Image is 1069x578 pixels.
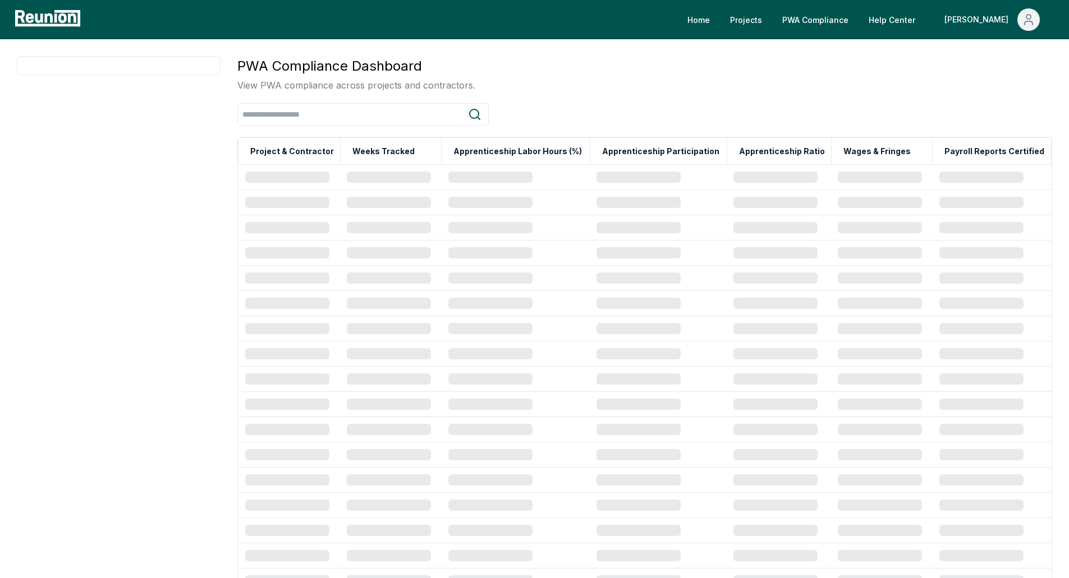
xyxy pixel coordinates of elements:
[935,8,1049,31] button: [PERSON_NAME]
[942,140,1047,163] button: Payroll Reports Certified
[860,8,924,31] a: Help Center
[248,140,336,163] button: Project & Contractor
[841,140,913,163] button: Wages & Fringes
[944,8,1013,31] div: [PERSON_NAME]
[678,8,1058,31] nav: Main
[451,140,584,163] button: Apprenticeship Labor Hours (%)
[350,140,417,163] button: Weeks Tracked
[773,8,857,31] a: PWA Compliance
[721,8,771,31] a: Projects
[237,78,475,92] p: View PWA compliance across projects and contractors.
[737,140,827,163] button: Apprenticeship Ratio
[237,56,475,76] h3: PWA Compliance Dashboard
[678,8,719,31] a: Home
[600,140,722,163] button: Apprenticeship Participation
